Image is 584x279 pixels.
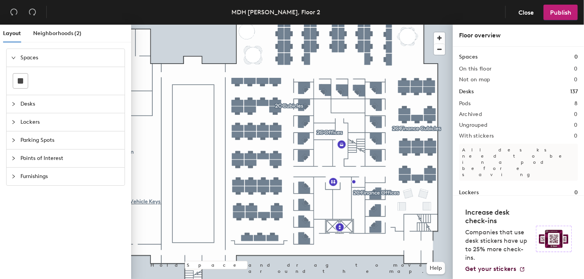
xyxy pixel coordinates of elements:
span: Desks [20,95,120,113]
h1: 0 [574,188,578,197]
p: Companies that use desk stickers have up to 25% more check-ins. [465,228,532,262]
a: Get your stickers [465,265,525,273]
span: expanded [11,55,16,60]
h4: Increase desk check-ins [465,208,532,225]
h2: On this floor [459,66,492,72]
h2: 0 [574,77,578,83]
span: Parking Spots [20,131,120,149]
button: Publish [543,5,578,20]
span: Neighborhoods (2) [33,30,81,37]
h2: 8 [575,101,578,107]
h2: Pods [459,101,471,107]
h2: With stickers [459,133,494,139]
span: Spaces [20,49,120,67]
span: Get your stickers [465,265,516,272]
div: Floor overview [459,31,578,40]
span: Publish [550,9,571,16]
span: Lockers [20,113,120,131]
img: Sticker logo [536,226,572,252]
span: collapsed [11,120,16,124]
span: collapsed [11,102,16,106]
button: Close [512,5,540,20]
span: collapsed [11,138,16,143]
button: Undo (⌘ + Z) [6,5,22,20]
h1: Lockers [459,188,479,197]
h2: 0 [574,133,578,139]
h2: Archived [459,111,482,118]
p: All desks need to be in a pod before saving [459,144,578,181]
h2: 0 [574,122,578,128]
span: collapsed [11,156,16,161]
h1: Desks [459,87,474,96]
h1: 137 [570,87,578,96]
span: Close [518,9,534,16]
h1: 0 [574,53,578,61]
button: Redo (⌘ + ⇧ + Z) [25,5,40,20]
div: MDH [PERSON_NAME], Floor 2 [232,7,321,17]
span: Furnishings [20,168,120,185]
h2: Not on map [459,77,490,83]
span: Points of Interest [20,150,120,167]
span: Layout [3,30,21,37]
button: Help [427,262,445,274]
h2: Ungrouped [459,122,488,128]
h1: Spaces [459,53,478,61]
h2: 0 [574,66,578,72]
span: collapsed [11,174,16,179]
h2: 0 [574,111,578,118]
